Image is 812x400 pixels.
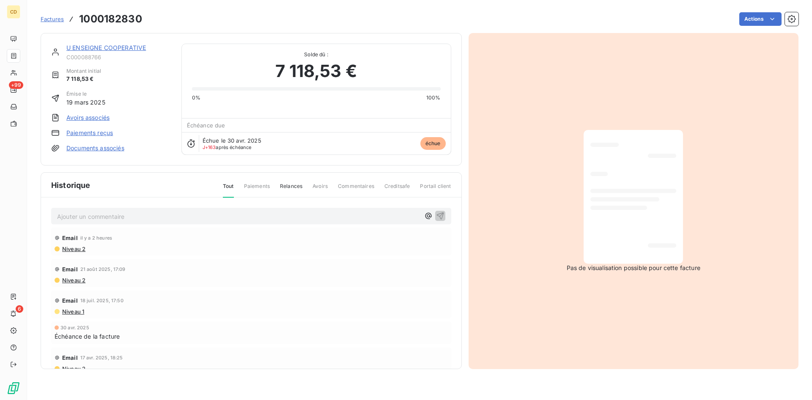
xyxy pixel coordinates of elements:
[80,355,123,360] span: 17 avr. 2025, 18:25
[66,54,171,61] span: C000088766
[66,44,146,51] a: U ENSEIGNE COOPERATIVE
[223,182,234,198] span: Tout
[41,15,64,23] a: Factures
[420,182,451,197] span: Portail client
[62,297,78,304] span: Email
[55,332,120,341] span: Échéance de la facture
[384,182,410,197] span: Creditsafe
[79,11,142,27] h3: 1000182830
[420,137,446,150] span: échue
[66,75,101,83] span: 7 118,53 €
[66,144,124,152] a: Documents associés
[51,179,91,191] span: Historique
[61,308,84,315] span: Niveau 1
[66,98,105,107] span: 19 mars 2025
[739,12,782,26] button: Actions
[80,235,112,240] span: il y a 2 heures
[567,264,700,272] span: Pas de visualisation possible pour cette facture
[41,16,64,22] span: Factures
[62,266,78,273] span: Email
[66,67,101,75] span: Montant initial
[80,267,126,272] span: 21 août 2025, 17:09
[192,51,441,58] span: Solde dû :
[203,144,216,150] span: J+163
[426,94,441,102] span: 100%
[7,5,20,19] div: CD
[280,182,302,197] span: Relances
[62,354,78,361] span: Email
[61,365,85,372] span: Niveau 2
[203,145,252,150] span: après échéance
[338,182,374,197] span: Commentaires
[80,298,123,303] span: 18 juil. 2025, 17:50
[66,90,105,98] span: Émise le
[244,182,270,197] span: Paiements
[275,58,357,84] span: 7 118,53 €
[203,137,261,144] span: Échue le 30 avr. 2025
[66,113,110,122] a: Avoirs associés
[61,246,85,252] span: Niveau 2
[187,122,225,129] span: Échéance due
[62,234,78,241] span: Email
[7,381,20,395] img: Logo LeanPay
[192,94,200,102] span: 0%
[16,305,23,313] span: 6
[313,182,328,197] span: Avoirs
[66,129,113,137] a: Paiements reçus
[9,81,23,89] span: +99
[61,277,85,284] span: Niveau 2
[783,371,804,392] iframe: Intercom live chat
[60,325,89,330] span: 30 avr. 2025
